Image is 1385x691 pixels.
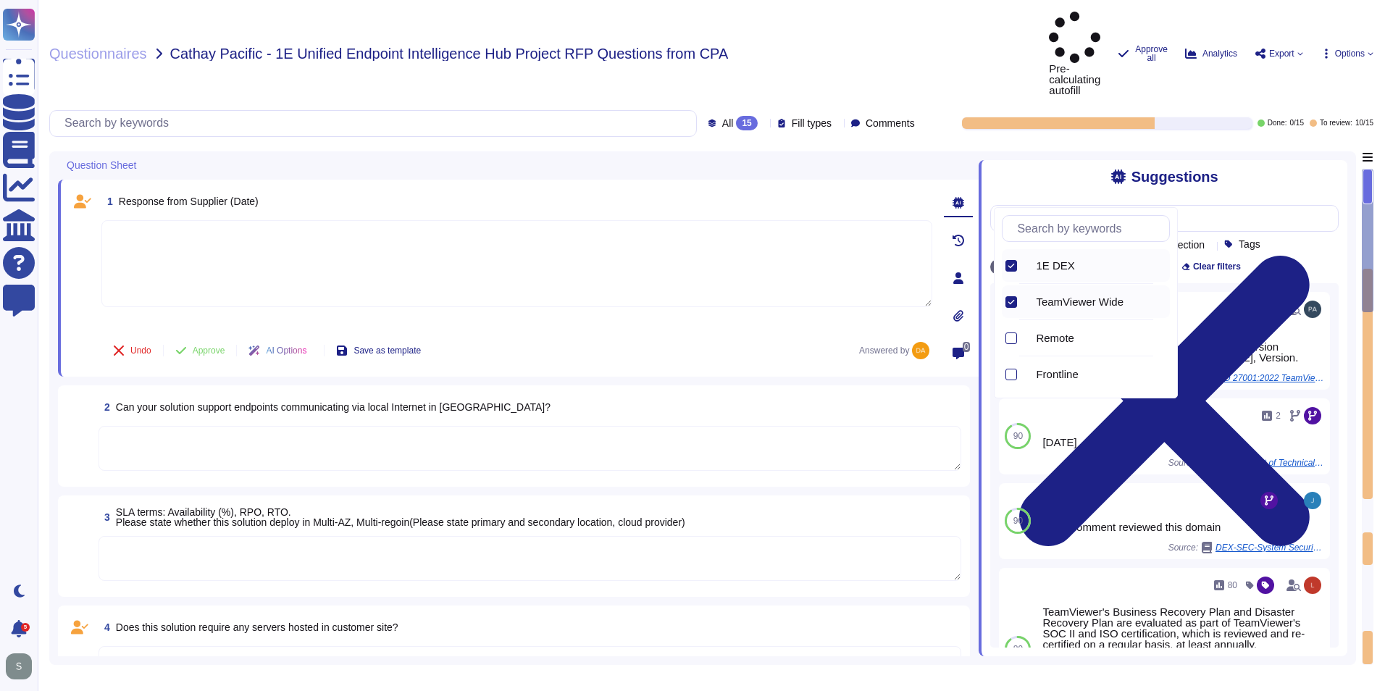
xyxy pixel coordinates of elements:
[67,160,137,170] span: Question Sheet
[6,653,32,679] img: user
[130,346,151,355] span: Undo
[1202,49,1237,58] span: Analytics
[99,622,110,632] span: 4
[1269,49,1294,58] span: Export
[1036,332,1164,345] div: Remote
[1304,492,1321,509] img: user
[1268,120,1287,127] span: Done:
[164,336,237,365] button: Approve
[99,646,961,691] textarea: No, the solution is hosted in 1E Azure environment
[1355,120,1373,127] span: 10 / 15
[1036,368,1164,381] div: Frontline
[119,196,259,207] span: Response from Supplier (Date)
[736,116,757,130] div: 15
[1036,296,1164,309] div: TeamViewer Wide
[1185,48,1237,59] button: Analytics
[21,623,30,632] div: 5
[353,346,421,355] span: Save as template
[963,342,971,352] span: 0
[792,118,832,128] span: Fill types
[1024,285,1170,318] div: TeamViewer Wide
[1013,645,1023,653] span: 89
[116,621,398,633] span: Does this solution require any servers hosted in customer site?
[1024,330,1030,346] div: Remote
[1036,259,1074,272] span: 1E DEX
[1024,293,1030,310] div: TeamViewer Wide
[1118,45,1168,62] button: Approve all
[1024,322,1170,354] div: Remote
[116,401,551,413] span: Can your solution support endpoints communicating via local Internet in [GEOGRAPHIC_DATA]?
[1036,332,1074,345] span: Remote
[3,650,42,682] button: user
[1024,358,1170,390] div: Frontline
[912,342,929,359] img: user
[1304,577,1321,594] img: user
[998,206,1338,231] input: Search by keywords
[866,118,915,128] span: Comments
[1320,120,1352,127] span: To review:
[722,118,734,128] span: All
[1013,432,1023,440] span: 90
[193,346,225,355] span: Approve
[49,46,147,61] span: Questionnaires
[57,111,696,136] input: Search by keywords
[1036,259,1164,272] div: 1E DEX
[1049,12,1100,96] span: Pre-calculating autofill
[325,336,432,365] button: Save as template
[266,346,306,355] span: AI Options
[859,346,909,355] span: Answered by
[101,196,113,206] span: 1
[101,336,163,365] button: Undo
[99,512,110,522] span: 3
[99,402,110,412] span: 2
[1024,257,1030,274] div: 1E DEX
[1289,120,1303,127] span: 0 / 15
[1024,366,1030,382] div: Frontline
[1335,49,1365,58] span: Options
[116,506,685,528] span: SLA terms: Availability (%), RPO, RTO. Please state whether this solution deploy in Multi-AZ, Mul...
[1135,45,1168,62] span: Approve all
[1036,296,1124,309] span: TeamViewer Wide
[1036,368,1078,381] span: Frontline
[1010,216,1169,241] input: Search by keywords
[1013,516,1023,525] span: 90
[170,46,729,61] span: Cathay Pacific - 1E Unified Endpoint Intelligence Hub Project RFP Questions from CPA
[1304,301,1321,318] img: user
[1024,249,1170,282] div: 1E DEX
